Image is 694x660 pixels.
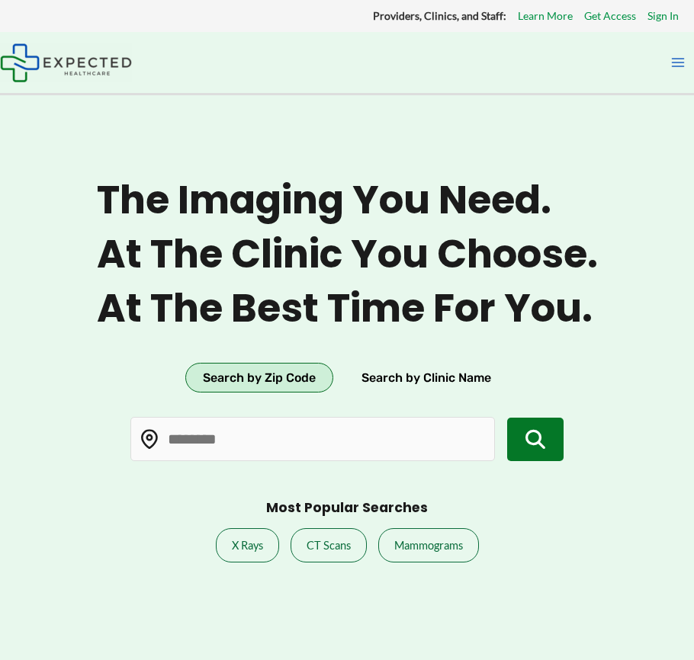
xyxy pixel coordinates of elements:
[584,6,636,26] a: Get Access
[291,528,367,562] a: CT Scans
[373,9,506,22] strong: Providers, Clinics, and Staff:
[344,363,509,393] button: Search by Clinic Name
[378,528,479,562] a: Mammograms
[97,177,598,223] span: The imaging you need.
[216,528,279,562] a: X Rays
[647,6,679,26] a: Sign In
[266,499,428,517] h3: Most Popular Searches
[185,363,333,393] button: Search by Zip Code
[140,430,159,450] img: Location pin
[97,285,598,332] span: At the best time for you.
[662,46,694,78] button: Main menu toggle
[97,231,598,277] span: At the clinic you choose.
[518,6,573,26] a: Learn More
